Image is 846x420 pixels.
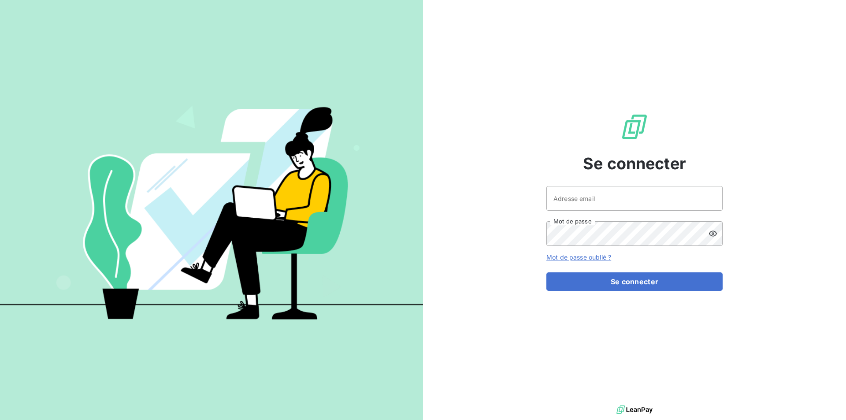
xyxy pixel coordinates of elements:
[583,152,686,175] span: Se connecter
[546,253,611,261] a: Mot de passe oublié ?
[616,403,653,416] img: logo
[546,272,723,291] button: Se connecter
[620,113,649,141] img: Logo LeanPay
[546,186,723,211] input: placeholder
